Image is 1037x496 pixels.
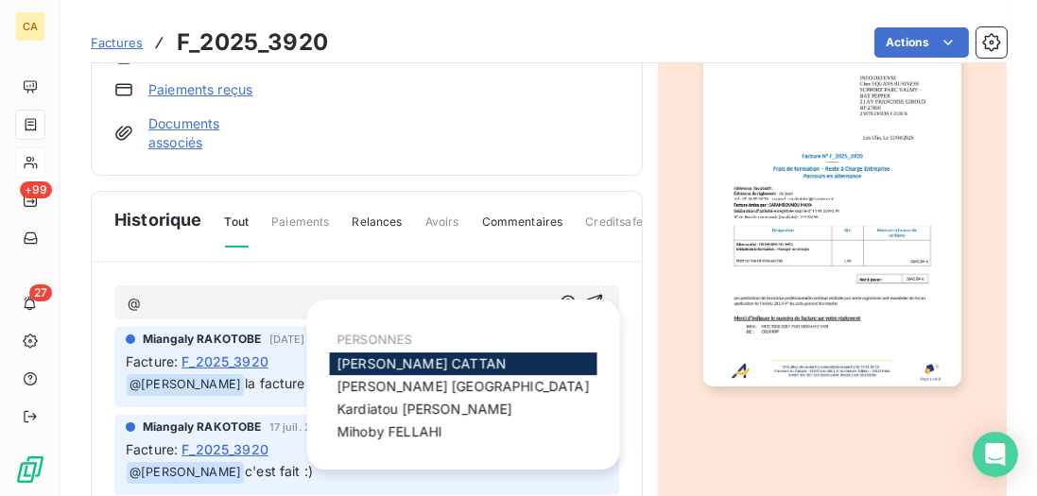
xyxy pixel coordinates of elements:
[128,295,141,311] span: @
[269,334,338,345] span: [DATE] 09:50
[973,432,1018,477] div: Open Intercom Messenger
[482,214,563,246] span: Commentaires
[269,421,366,433] span: 17 juil. 2025, 14:20
[225,214,250,248] span: Tout
[15,185,44,215] a: +99
[337,423,442,439] span: Mihoby FELLAHI
[181,351,268,371] span: F_2025_3920
[352,214,402,246] span: Relances
[337,401,512,417] span: Kardiatou [PERSON_NAME]
[148,114,266,152] a: Documents associés
[337,378,590,394] span: [PERSON_NAME] [GEOGRAPHIC_DATA]
[337,355,507,371] span: [PERSON_NAME] CATTAN
[91,33,143,52] a: Factures
[271,214,329,246] span: Paiements
[874,27,969,58] button: Actions
[425,214,459,246] span: Avoirs
[143,331,262,348] span: Miangaly RAKOTOBE
[181,439,268,459] span: F_2025_3920
[20,181,52,198] span: +99
[126,439,178,459] span: Facture :
[148,80,252,99] a: Paiements reçus
[177,26,328,60] h3: F_2025_3920
[143,419,262,436] span: Miangaly RAKOTOBE
[91,35,143,50] span: Factures
[127,462,244,484] span: @ [PERSON_NAME]
[245,463,313,479] span: c'est fait :)
[245,375,510,391] span: la facture corrigée part au courrier [DATE]
[337,332,412,347] span: PERSONNES
[703,23,960,386] img: invoice_thumbnail
[585,214,643,246] span: Creditsafe
[127,374,244,396] span: @ [PERSON_NAME]
[29,284,52,301] span: 27
[126,351,178,371] span: Facture :
[15,454,45,485] img: Logo LeanPay
[15,11,45,42] div: CA
[114,207,202,232] span: Historique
